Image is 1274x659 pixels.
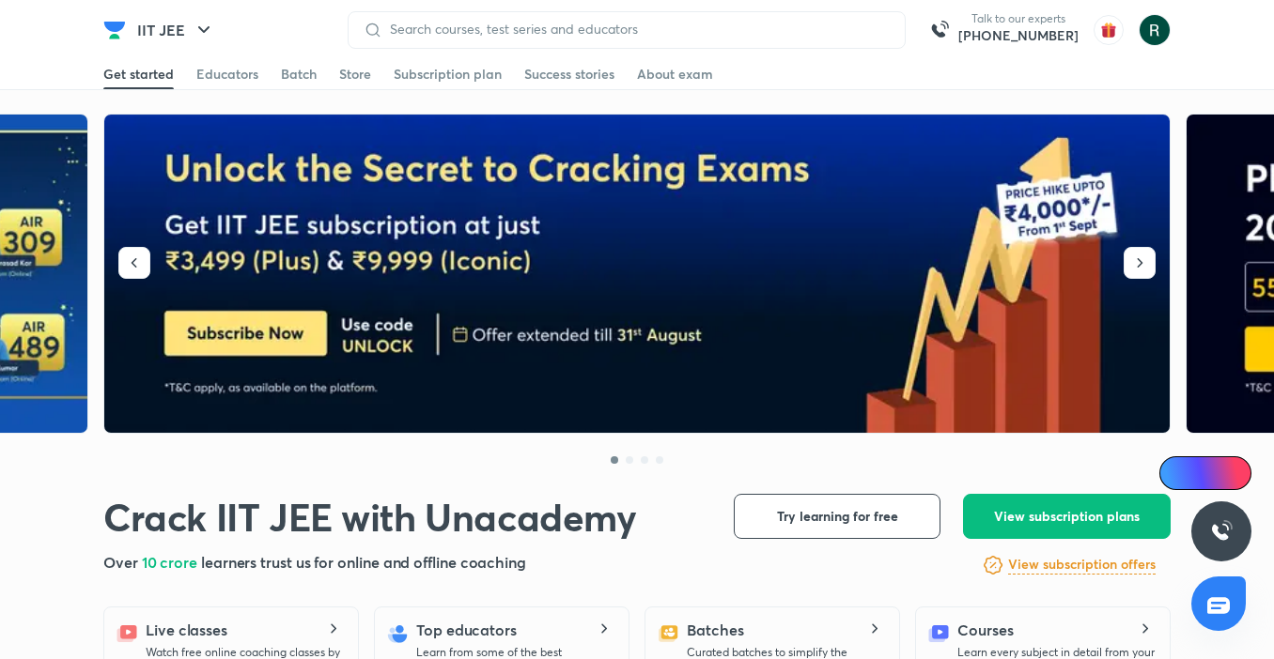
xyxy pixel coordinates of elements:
[1190,466,1240,481] span: Ai Doubts
[994,507,1140,526] span: View subscription plans
[103,19,126,41] img: Company Logo
[281,65,317,84] div: Batch
[777,507,898,526] span: Try learning for free
[1159,456,1251,490] a: Ai Doubts
[103,65,174,84] div: Get started
[687,619,743,641] h5: Batches
[103,494,637,540] h1: Crack IIT JEE with Unacademy
[103,59,174,89] a: Get started
[196,59,258,89] a: Educators
[963,494,1171,539] button: View subscription plans
[1008,554,1156,576] a: View subscription offers
[103,552,142,572] span: Over
[196,65,258,84] div: Educators
[524,59,614,89] a: Success stories
[1094,15,1124,45] img: avatar
[126,11,226,49] button: IIT JEE
[1008,555,1156,575] h6: View subscription offers
[921,11,958,49] img: call-us
[958,26,1079,45] a: [PHONE_NUMBER]
[382,22,890,37] input: Search courses, test series and educators
[142,552,201,572] span: 10 crore
[339,65,371,84] div: Store
[734,494,940,539] button: Try learning for free
[637,65,713,84] div: About exam
[958,11,1079,26] p: Talk to our experts
[394,65,502,84] div: Subscription plan
[957,619,1013,641] h5: Courses
[146,619,227,641] h5: Live classes
[524,65,614,84] div: Success stories
[1139,14,1171,46] img: Ronak soni
[416,619,517,641] h5: Top educators
[339,59,371,89] a: Store
[637,59,713,89] a: About exam
[281,59,317,89] a: Batch
[394,59,502,89] a: Subscription plan
[1171,466,1186,481] img: Icon
[201,552,526,572] span: learners trust us for online and offline coaching
[1210,520,1233,543] img: ttu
